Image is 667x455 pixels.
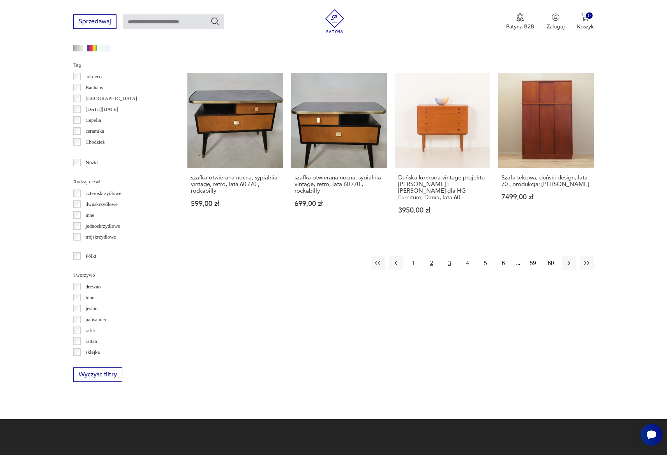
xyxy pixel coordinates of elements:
[478,256,492,270] button: 5
[498,73,594,229] a: Szafa tekowa, duński design, lata 70., produkcja: DaniaSzafa tekowa, duński design, lata 70., pro...
[577,13,594,30] button: 0Koszyk
[641,424,662,446] iframe: Smartsupp widget button
[86,252,96,260] p: Półki
[496,256,510,270] button: 6
[73,19,116,25] a: Sprzedawaj
[443,256,457,270] button: 3
[506,23,534,30] p: Patyna B2B
[86,233,116,241] p: trójskrzydłowe
[73,367,122,382] button: Wyczyść filtry
[547,13,565,30] button: Zaloguj
[526,256,540,270] button: 59
[544,256,558,270] button: 60
[86,127,104,135] p: ceramika
[86,293,94,302] p: inne
[86,116,101,125] p: Cepelia
[187,73,283,229] a: szafka otwierana nocna, sypialnia vintage, retro, lata 60./70., rockabillyszafka otwierana nocna,...
[86,83,103,92] p: Bauhaus
[291,73,387,229] a: szafka otwierana nocna, sypialnia vintage, retro, lata 60./70., rockabillyszafka otwierana nocna,...
[398,207,487,214] p: 3950,00 zł
[295,174,383,194] h3: szafka otwierana nocna, sypialnia vintage, retro, lata 60./70., rockabilly
[552,13,559,21] img: Ikonka użytkownika
[210,17,220,26] button: Szukaj
[506,13,534,30] a: Ikona medaluPatyna B2B
[73,177,169,186] p: Rodzaj drzwi
[86,337,97,346] p: rattan
[516,13,524,22] img: Ikona medalu
[586,12,593,19] div: 0
[323,9,346,33] img: Patyna - sklep z meblami i dekoracjami vintage
[73,61,169,69] p: Tag
[73,271,169,279] p: Tworzywo
[191,200,280,207] p: 599,00 zł
[86,94,138,103] p: [GEOGRAPHIC_DATA]
[73,14,116,29] button: Sprzedawaj
[295,39,383,45] p: 3754,00 zł
[86,72,102,81] p: art deco
[86,283,101,291] p: drewno
[501,194,590,200] p: 7499,00 zł
[506,13,534,30] button: Patyna B2B
[86,138,105,146] p: Chodzież
[461,256,475,270] button: 4
[86,222,120,230] p: jednoskrzydłowe
[425,256,439,270] button: 2
[501,174,590,188] h3: Szafa tekowa, duński design, lata 70., produkcja: [PERSON_NAME]
[86,304,98,313] p: jesion
[86,200,118,209] p: dwuskrzydłowe
[86,315,106,324] p: palisander
[86,348,100,357] p: sklejka
[86,105,118,114] p: [DATE][DATE]
[581,13,589,21] img: Ikona koszyka
[86,149,104,157] p: Ćmielów
[191,174,280,194] h3: szafka otwierana nocna, sypialnia vintage, retro, lata 60./70., rockabilly
[398,174,487,201] h3: Duńska komoda vintage projektu [PERSON_NAME] i [PERSON_NAME] dla HG Furniture, Dania, lata 60.
[395,73,491,229] a: Duńska komoda vintage projektu Ruda Thygesena i Johnego Sørensena dla HG Furniture, Dania, lata 6...
[86,359,94,367] p: teak
[86,211,94,220] p: inne
[577,23,594,30] p: Koszyk
[86,189,122,198] p: czteroskrzydłowe
[295,200,383,207] p: 699,00 zł
[547,23,565,30] p: Zaloguj
[407,256,421,270] button: 1
[86,326,95,335] p: rafia
[86,158,98,167] p: Nóżki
